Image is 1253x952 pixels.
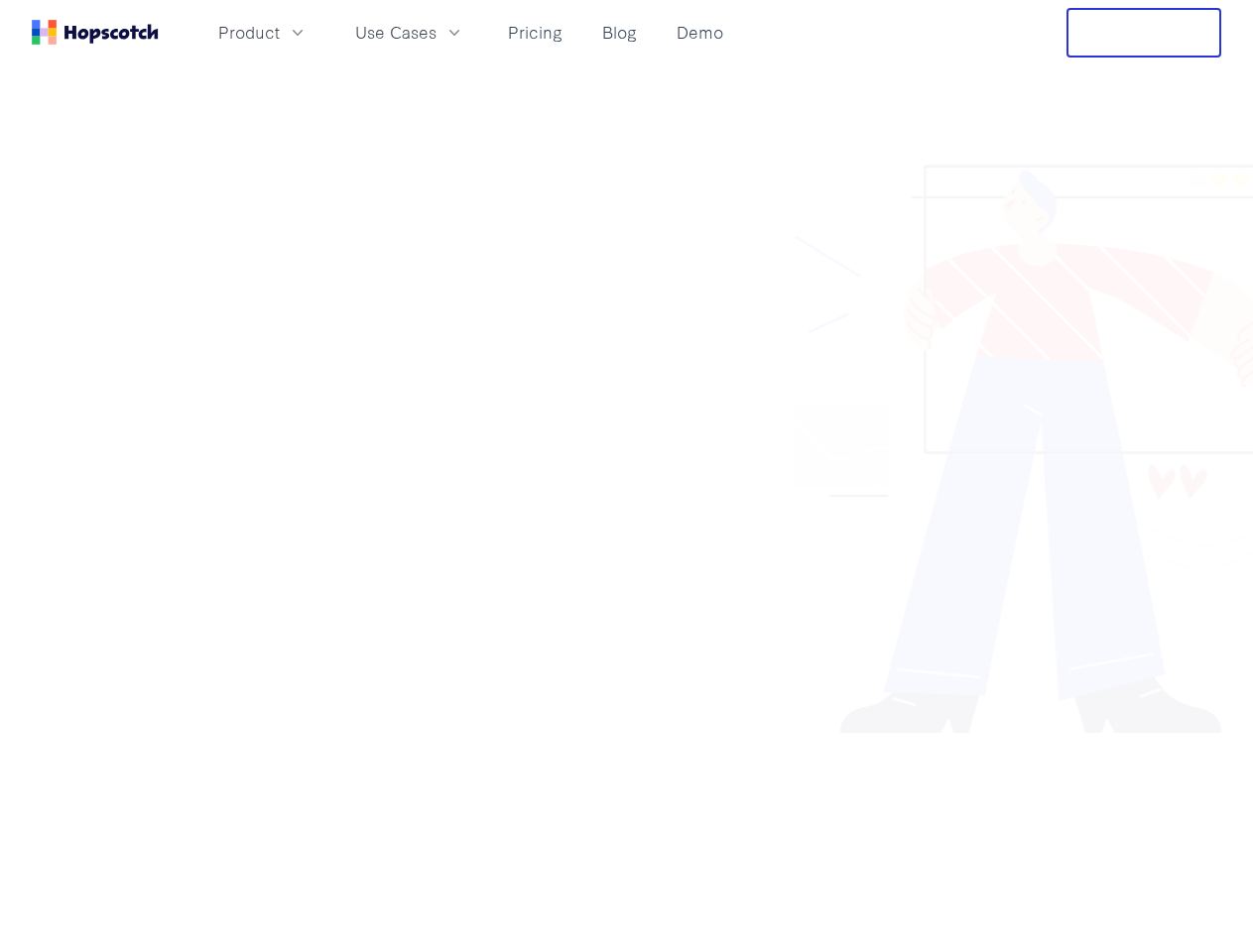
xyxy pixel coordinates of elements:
[206,16,319,49] button: Product
[500,16,570,49] a: Pricing
[343,16,476,49] button: Use Cases
[669,16,731,49] a: Demo
[355,20,437,45] span: Use Cases
[32,20,159,45] a: Home
[1066,8,1221,58] button: Free Trial
[594,16,645,49] a: Blog
[218,20,280,45] span: Product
